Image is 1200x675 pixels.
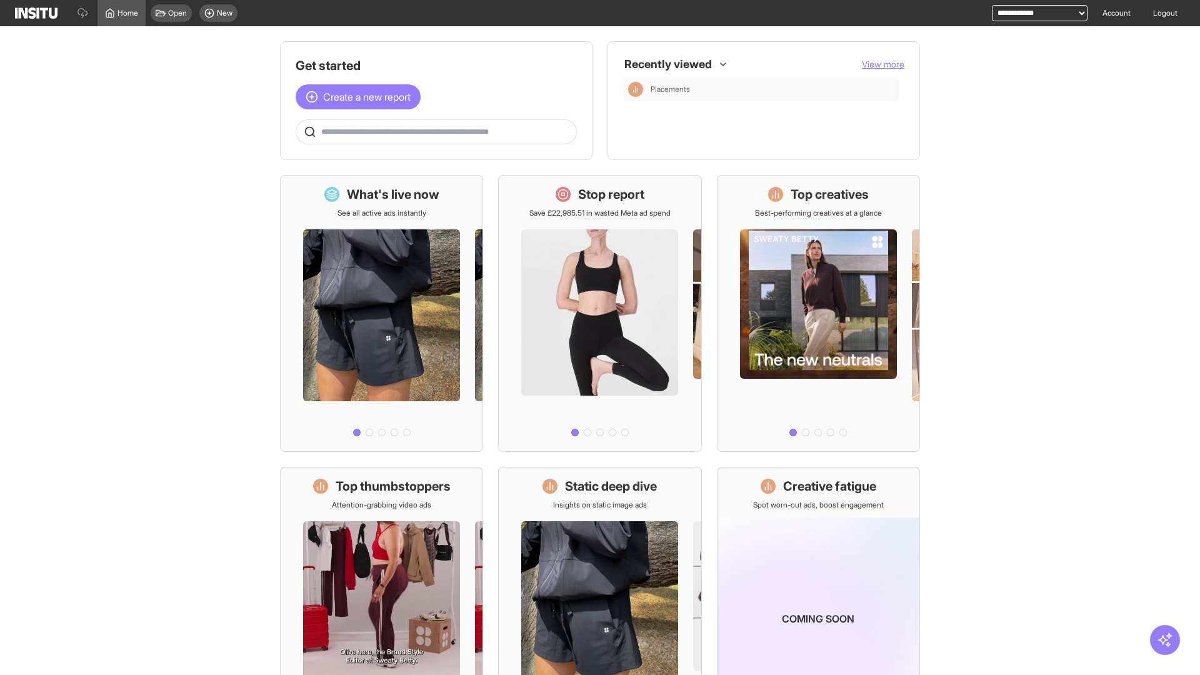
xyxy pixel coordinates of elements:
button: Create a new report [296,84,421,109]
p: Attention-grabbing video ads [332,500,431,510]
span: Placements [651,84,894,94]
span: Home [117,8,138,18]
span: Create a new report [323,89,411,104]
h1: Get started [296,57,577,74]
span: Placements [651,84,690,94]
h1: Stop report [578,186,644,203]
span: Open [168,8,187,18]
a: Top creativesBest-performing creatives at a glance [717,175,920,452]
p: Best-performing creatives at a glance [755,208,882,218]
a: What's live nowSee all active ads instantly [280,175,483,452]
h1: Static deep dive [565,477,657,495]
div: Insights [628,82,643,97]
h1: What's live now [347,186,439,203]
p: Save £22,985.51 in wasted Meta ad spend [529,208,671,218]
button: View more [862,58,904,71]
span: New [217,8,232,18]
span: View more [862,59,904,69]
p: See all active ads instantly [337,208,426,218]
img: Logo [15,7,57,19]
h1: Top creatives [791,186,869,203]
a: Stop reportSave £22,985.51 in wasted Meta ad spend [498,175,701,452]
p: Insights on static image ads [553,500,647,510]
h1: Top thumbstoppers [336,477,451,495]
